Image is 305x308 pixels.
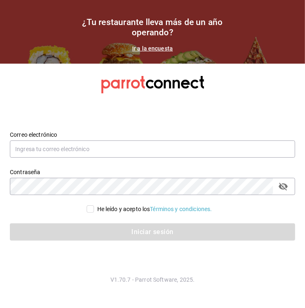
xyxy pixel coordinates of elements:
a: Ir a la encuesta [132,45,173,52]
a: Términos y condiciones. [150,206,212,212]
label: Contraseña [10,169,295,175]
h1: ¿Tu restaurante lleva más de un año operando? [71,17,235,38]
input: Ingresa tu correo electrónico [10,140,295,158]
p: V1.70.7 - Parrot Software, 2025. [10,276,295,284]
label: Correo electrónico [10,132,295,138]
button: passwordField [276,179,290,193]
div: He leído y acepto los [97,205,212,214]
